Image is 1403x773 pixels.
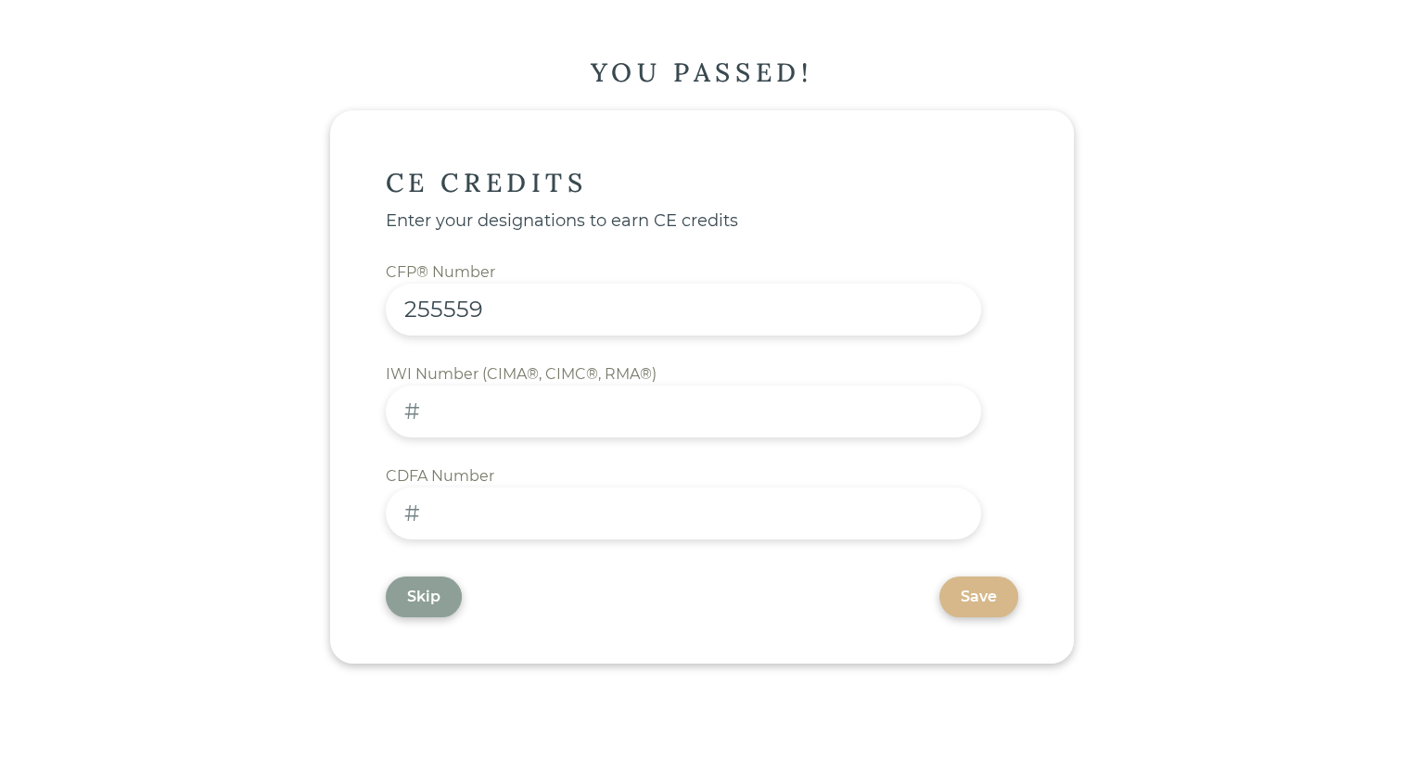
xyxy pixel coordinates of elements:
div: Enter your designations to earn CE credits [386,209,1018,234]
div: Save [961,586,997,608]
div: Skip [407,586,440,608]
input: # [386,386,981,437]
div: IWI Number (CIMA®, CIMC®, RMA®) [386,363,657,386]
input: # [386,488,981,539]
input: # [386,284,981,336]
div: CFP® Number [386,261,495,284]
div: CDFA Number [386,465,494,488]
button: Save [939,577,1018,617]
div: CE CREDITS [386,166,588,199]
